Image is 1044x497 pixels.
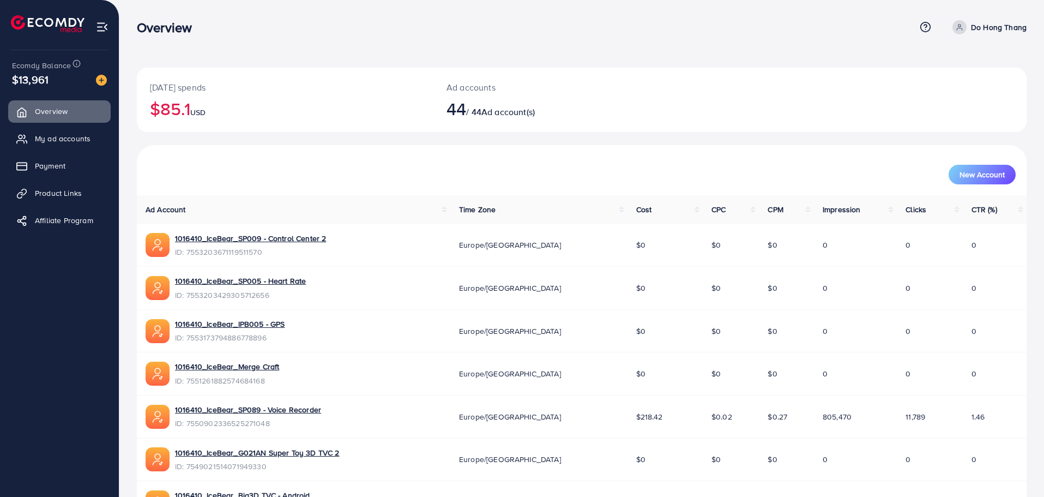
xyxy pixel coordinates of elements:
a: 1016410_IceBear_SP009 - Control Center 2 [175,233,326,244]
span: Affiliate Program [35,215,93,226]
a: 1016410_IceBear_SP005 - Heart Rate [175,276,306,286]
span: My ad accounts [35,133,90,144]
span: Europe/[GEOGRAPHIC_DATA] [459,454,561,465]
span: USD [190,107,206,118]
span: 0 [823,283,828,294]
p: [DATE] spends [150,81,420,94]
span: $0 [768,283,777,294]
span: 0 [971,368,976,379]
span: Europe/[GEOGRAPHIC_DATA] [459,411,561,422]
span: ID: 7553203671119511570 [175,247,326,258]
span: Europe/[GEOGRAPHIC_DATA] [459,368,561,379]
span: $0.27 [768,411,787,422]
span: 0 [823,368,828,379]
a: My ad accounts [8,128,111,149]
span: $13,961 [12,71,49,87]
span: $0 [711,283,721,294]
img: image [96,75,107,86]
img: ic-ads-acc.e4c84228.svg [146,405,170,429]
a: 1016410_IceBear_SP089 - Voice Recorder [175,404,321,415]
p: Ad accounts [446,81,643,94]
span: Clicks [906,204,926,215]
img: ic-ads-acc.e4c84228.svg [146,319,170,343]
span: 0 [823,239,828,250]
span: $0 [768,239,777,250]
span: ID: 7551261882574684168 [175,375,279,386]
a: 1016410_IceBear_IPB005 - GPS [175,319,285,330]
img: ic-ads-acc.e4c84228.svg [146,362,170,386]
span: 11,789 [906,411,925,422]
img: ic-ads-acc.e4c84228.svg [146,276,170,300]
a: 1016410_IceBear_Merge Craft [175,361,279,372]
span: New Account [959,171,1005,178]
span: 44 [446,96,466,121]
a: Payment [8,155,111,177]
span: $0 [711,239,721,250]
span: 0 [823,454,828,465]
span: ID: 7549021514071949330 [175,461,340,472]
span: Europe/[GEOGRAPHIC_DATA] [459,239,561,250]
span: $0.02 [711,411,732,422]
iframe: Chat [998,448,1036,489]
img: menu [96,21,108,33]
h3: Overview [137,20,201,35]
span: $0 [636,368,645,379]
span: Cost [636,204,652,215]
span: Overview [35,106,68,117]
span: $0 [711,326,721,337]
span: Ecomdy Balance [12,60,71,71]
span: CTR (%) [971,204,997,215]
span: $0 [768,326,777,337]
a: Product Links [8,182,111,204]
span: ID: 7553203429305712656 [175,290,306,301]
span: 0 [971,283,976,294]
span: $0 [636,326,645,337]
img: ic-ads-acc.e4c84228.svg [146,447,170,471]
span: ID: 7553173794886778896 [175,332,285,343]
span: 0 [823,326,828,337]
span: Impression [823,204,861,215]
span: 805,470 [823,411,852,422]
span: Ad account(s) [481,106,535,118]
p: Do Hong Thang [971,21,1027,34]
span: 0 [971,326,976,337]
span: $0 [768,368,777,379]
span: Time Zone [459,204,496,215]
span: 0 [906,326,910,337]
span: $0 [711,368,721,379]
span: Europe/[GEOGRAPHIC_DATA] [459,283,561,294]
span: $218.42 [636,411,663,422]
span: CPM [768,204,783,215]
button: New Account [949,165,1016,184]
img: logo [11,15,85,32]
a: Overview [8,100,111,122]
span: 0 [906,368,910,379]
img: ic-ads-acc.e4c84228.svg [146,233,170,257]
span: $0 [711,454,721,465]
span: ID: 7550902336525271048 [175,418,321,429]
span: $0 [636,454,645,465]
span: CPC [711,204,726,215]
span: 1.46 [971,411,985,422]
span: 0 [971,239,976,250]
a: Do Hong Thang [948,20,1027,34]
span: $0 [636,239,645,250]
a: 1016410_IceBear_G021AN Super Toy 3D TVC 2 [175,447,340,458]
span: 0 [971,454,976,465]
span: Ad Account [146,204,186,215]
span: $0 [768,454,777,465]
h2: $85.1 [150,98,420,119]
span: Payment [35,160,65,171]
h2: / 44 [446,98,643,119]
span: $0 [636,283,645,294]
span: 0 [906,283,910,294]
span: Product Links [35,188,82,199]
span: Europe/[GEOGRAPHIC_DATA] [459,326,561,337]
span: 0 [906,239,910,250]
a: Affiliate Program [8,209,111,231]
span: 0 [906,454,910,465]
